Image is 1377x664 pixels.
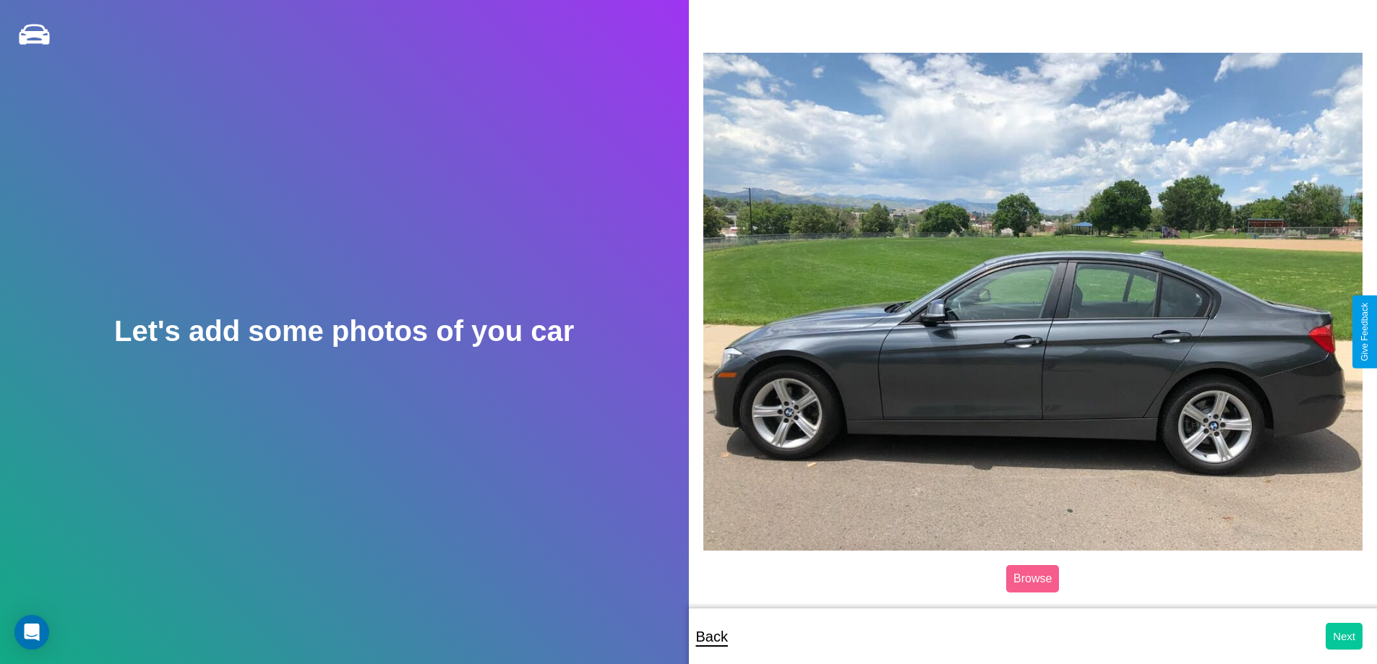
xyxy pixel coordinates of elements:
[1360,303,1370,361] div: Give Feedback
[703,53,1363,550] img: posted
[1006,565,1059,592] label: Browse
[696,624,728,650] p: Back
[114,315,574,348] h2: Let's add some photos of you car
[1326,623,1363,650] button: Next
[14,615,49,650] div: Open Intercom Messenger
